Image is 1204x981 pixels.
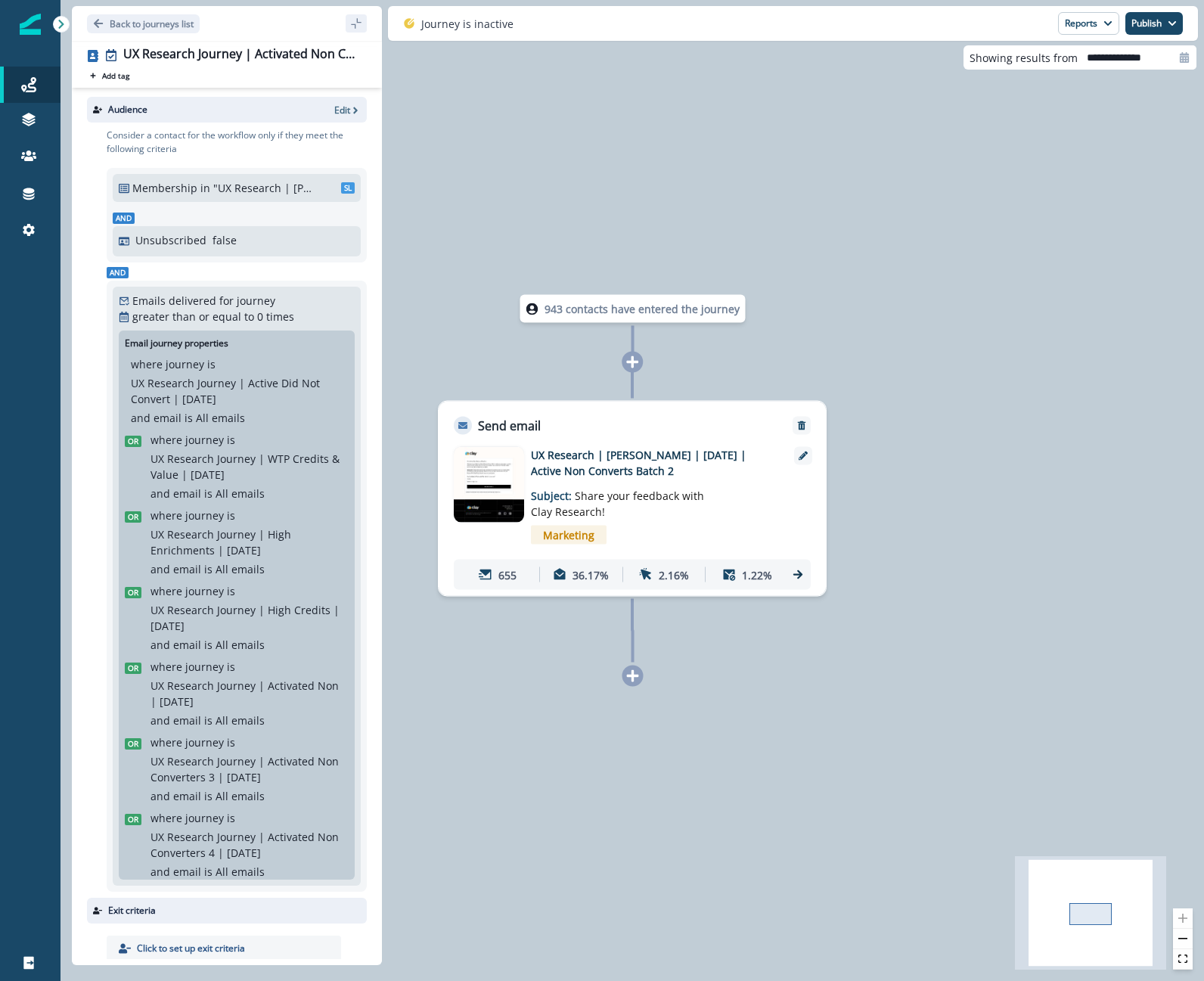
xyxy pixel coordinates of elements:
[204,486,213,501] p: is
[213,180,315,196] p: "UX Research | [PERSON_NAME] | Active Non 4 FINAL | [DATE]"
[216,864,265,880] p: All emails
[150,659,224,675] p: where journey
[1173,929,1193,949] button: zoom out
[150,526,343,558] p: UX Research Journey | High Enrichments | [DATE]
[113,213,135,224] span: And
[150,508,224,523] p: where journey
[207,356,216,372] p: is
[632,326,633,399] g: Edge from node-dl-count to d794bcf0-2822-4dce-baaf-6a84d4c07524
[227,432,235,448] p: is
[216,486,265,501] p: All emails
[488,295,778,323] div: 943 contacts have entered the journey
[150,486,201,501] p: and email
[125,511,141,523] span: Or
[107,129,367,156] p: Consider a contact for the workflow only if they meet the following criteria
[108,103,147,116] p: Audience
[204,788,213,804] p: is
[132,180,197,196] p: Membership
[150,753,343,785] p: UX Research Journey | Activated Non Converters 3 | [DATE]
[135,232,206,248] p: Unsubscribed
[204,637,213,653] p: is
[102,71,129,80] p: Add tag
[257,309,263,324] p: 0
[125,738,141,750] span: Or
[150,788,201,804] p: and email
[790,421,814,431] button: Remove
[216,637,265,653] p: All emails
[346,14,367,33] button: sidebar collapse toggle
[1173,949,1193,970] button: fit view
[108,904,156,917] p: Exit criteria
[334,104,361,116] button: Edit
[216,561,265,577] p: All emails
[1058,12,1119,35] button: Reports
[110,17,194,30] p: Back to journeys list
[1125,12,1183,35] button: Publish
[227,810,235,826] p: is
[125,663,141,674] span: Or
[227,508,235,523] p: is
[20,14,41,35] img: Inflection
[131,375,343,407] p: UX Research Journey | Active Did Not Convert | [DATE]
[87,70,132,82] button: Add tag
[531,447,773,479] p: UX Research | [PERSON_NAME] | [DATE] | Active Non Converts Batch 2
[531,489,704,519] span: Share your feedback with Clay Research!
[150,810,224,826] p: where journey
[150,602,343,634] p: UX Research Journey | High Credits | [DATE]
[200,180,210,196] p: in
[573,567,609,582] p: 36.17%
[334,104,350,116] p: Edit
[150,712,201,728] p: and email
[531,526,607,545] span: Marketing
[213,232,237,248] p: false
[454,447,523,523] img: email asset unavailable
[545,301,740,317] p: 943 contacts have entered the journey
[107,267,129,278] span: And
[216,788,265,804] p: All emails
[125,814,141,825] span: Or
[421,16,514,32] p: Journey is inactive
[132,293,275,309] p: Emails delivered for journey
[150,864,201,880] p: and email
[150,678,343,709] p: UX Research Journey | Activated Non | [DATE]
[123,47,361,64] div: UX Research Journey | Activated Non Converters FINAL | [DATE]
[742,567,772,582] p: 1.22%
[150,451,343,483] p: UX Research Journey | WTP Credits & Value | [DATE]
[150,561,201,577] p: and email
[125,337,228,350] p: Email journey properties
[341,182,355,194] span: SL
[137,942,245,955] p: Click to set up exit criteria
[227,659,235,675] p: is
[131,410,182,426] p: and email
[196,410,245,426] p: All emails
[266,309,294,324] p: times
[498,567,517,582] p: 655
[150,829,343,861] p: UX Research Journey | Activated Non Converters 4 | [DATE]
[227,583,235,599] p: is
[185,410,193,426] p: is
[659,567,689,582] p: 2.16%
[150,734,224,750] p: where journey
[970,50,1078,66] p: Showing results from
[150,637,201,653] p: and email
[216,712,265,728] p: All emails
[204,712,213,728] p: is
[632,599,633,663] g: Edge from d794bcf0-2822-4dce-baaf-6a84d4c07524 to node-add-under-49f430ce-602d-4306-a888-335d6620...
[204,864,213,880] p: is
[132,309,254,324] p: greater than or equal to
[87,14,200,33] button: Go back
[478,417,541,435] p: Send email
[131,356,204,372] p: where journey
[227,734,235,750] p: is
[150,583,224,599] p: where journey
[438,401,827,597] div: Send emailRemoveemail asset unavailableUX Research | [PERSON_NAME] | [DATE] | Active Non Converts...
[150,432,224,448] p: where journey
[204,561,213,577] p: is
[125,587,141,598] span: Or
[125,436,141,447] span: Or
[531,479,720,520] p: Subject:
